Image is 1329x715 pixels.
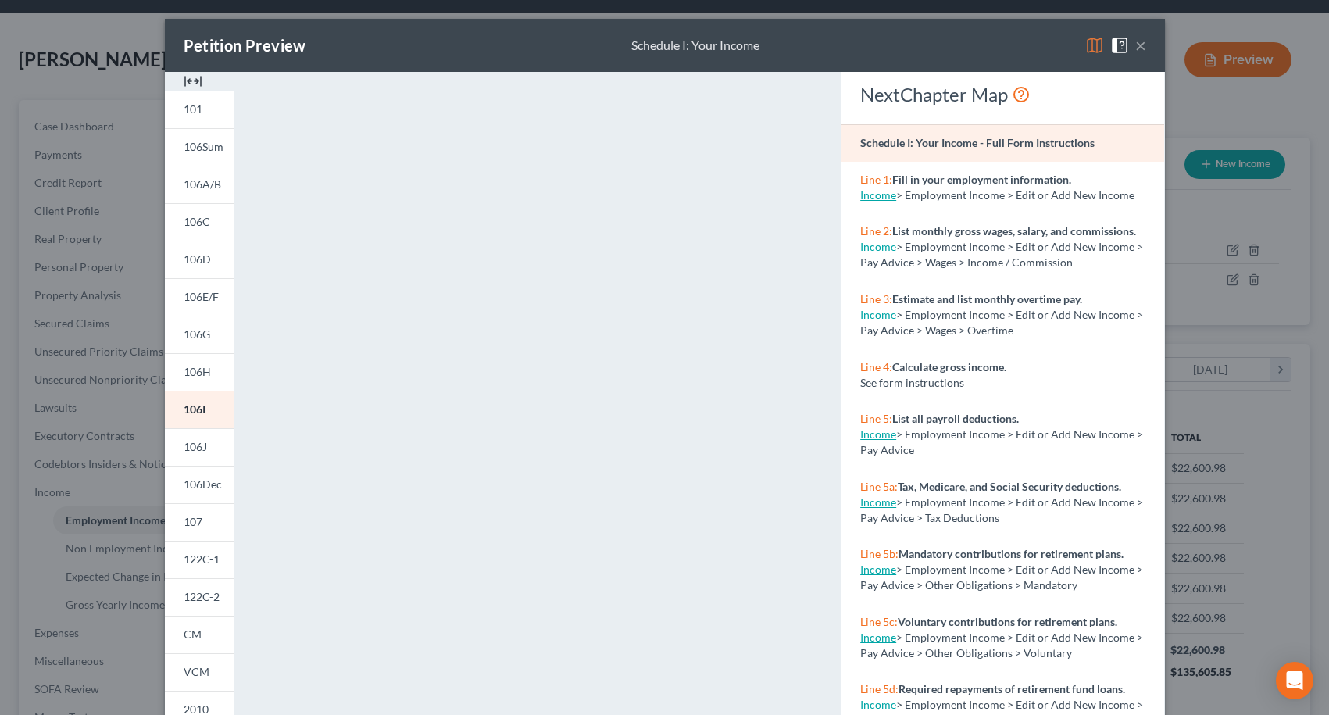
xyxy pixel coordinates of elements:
span: > Employment Income > Edit or Add New Income > Pay Advice > Tax Deductions [860,495,1143,524]
span: 106Sum [184,140,223,153]
a: Income [860,698,896,711]
span: 106G [184,327,210,341]
span: > Employment Income > Edit or Add New Income > Pay Advice [860,427,1143,456]
span: See form instructions [860,376,964,389]
strong: Tax, Medicare, and Social Security deductions. [898,480,1121,493]
span: 107 [184,515,202,528]
span: 106C [184,215,210,228]
strong: Estimate and list monthly overtime pay. [892,292,1082,306]
a: Income [860,308,896,321]
a: Income [860,495,896,509]
div: Petition Preview [184,34,306,56]
span: 106A/B [184,177,221,191]
a: Income [860,631,896,644]
a: 106G [165,316,234,353]
strong: List all payroll deductions. [892,412,1019,425]
strong: Voluntary contributions for retirement plans. [898,615,1117,628]
span: Line 4: [860,360,892,374]
a: Income [860,427,896,441]
span: > Employment Income > Edit or Add New Income > Pay Advice > Wages > Overtime [860,308,1143,337]
strong: Calculate gross income. [892,360,1006,374]
span: Line 5b: [860,547,899,560]
span: 106I [184,402,205,416]
span: Line 3: [860,292,892,306]
strong: Schedule I: Your Income - Full Form Instructions [860,136,1095,149]
span: Line 1: [860,173,892,186]
span: CM [184,627,202,641]
a: 106A/B [165,166,234,203]
a: CM [165,616,234,653]
div: NextChapter Map [860,82,1145,107]
img: expand-e0f6d898513216a626fdd78e52531dac95497ffd26381d4c15ee2fc46db09dca.svg [184,72,202,91]
a: 106J [165,428,234,466]
span: > Employment Income > Edit or Add New Income > Pay Advice > Other Obligations > Voluntary [860,631,1143,660]
span: 106Dec [184,477,222,491]
span: > Employment Income > Edit or Add New Income > Pay Advice > Wages > Income / Commission [860,240,1143,269]
a: 101 [165,91,234,128]
a: 106I [165,391,234,428]
span: VCM [184,665,209,678]
span: Line 2: [860,224,892,238]
div: Open Intercom Messenger [1276,662,1313,699]
a: Income [860,188,896,202]
span: 106H [184,365,211,378]
span: Line 5d: [860,682,899,695]
span: 106E/F [184,290,219,303]
span: 106D [184,252,211,266]
strong: List monthly gross wages, salary, and commissions. [892,224,1136,238]
span: Line 5: [860,412,892,425]
strong: Mandatory contributions for retirement plans. [899,547,1124,560]
span: > Employment Income > Edit or Add New Income > Pay Advice > Other Obligations > Mandatory [860,563,1143,592]
span: 106J [184,440,207,453]
a: 106E/F [165,278,234,316]
a: 122C-1 [165,541,234,578]
span: Line 5c: [860,615,898,628]
span: > Employment Income > Edit or Add New Income [896,188,1134,202]
a: 106H [165,353,234,391]
a: Income [860,240,896,253]
span: 101 [184,102,202,116]
a: VCM [165,653,234,691]
img: map-eea8200ae884c6f1103ae1953ef3d486a96c86aabb227e865a55264e3737af1f.svg [1085,36,1104,55]
strong: Required repayments of retirement fund loans. [899,682,1125,695]
a: 122C-2 [165,578,234,616]
a: 106D [165,241,234,278]
span: Line 5a: [860,480,898,493]
div: Schedule I: Your Income [631,37,759,55]
a: 107 [165,503,234,541]
button: × [1135,36,1146,55]
img: help-close-5ba153eb36485ed6c1ea00a893f15db1cb9b99d6cae46e1a8edb6c62d00a1a76.svg [1110,36,1129,55]
span: 122C-2 [184,590,220,603]
span: 122C-1 [184,552,220,566]
strong: Fill in your employment information. [892,173,1071,186]
a: Income [860,563,896,576]
a: 106Dec [165,466,234,503]
a: 106Sum [165,128,234,166]
a: 106C [165,203,234,241]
